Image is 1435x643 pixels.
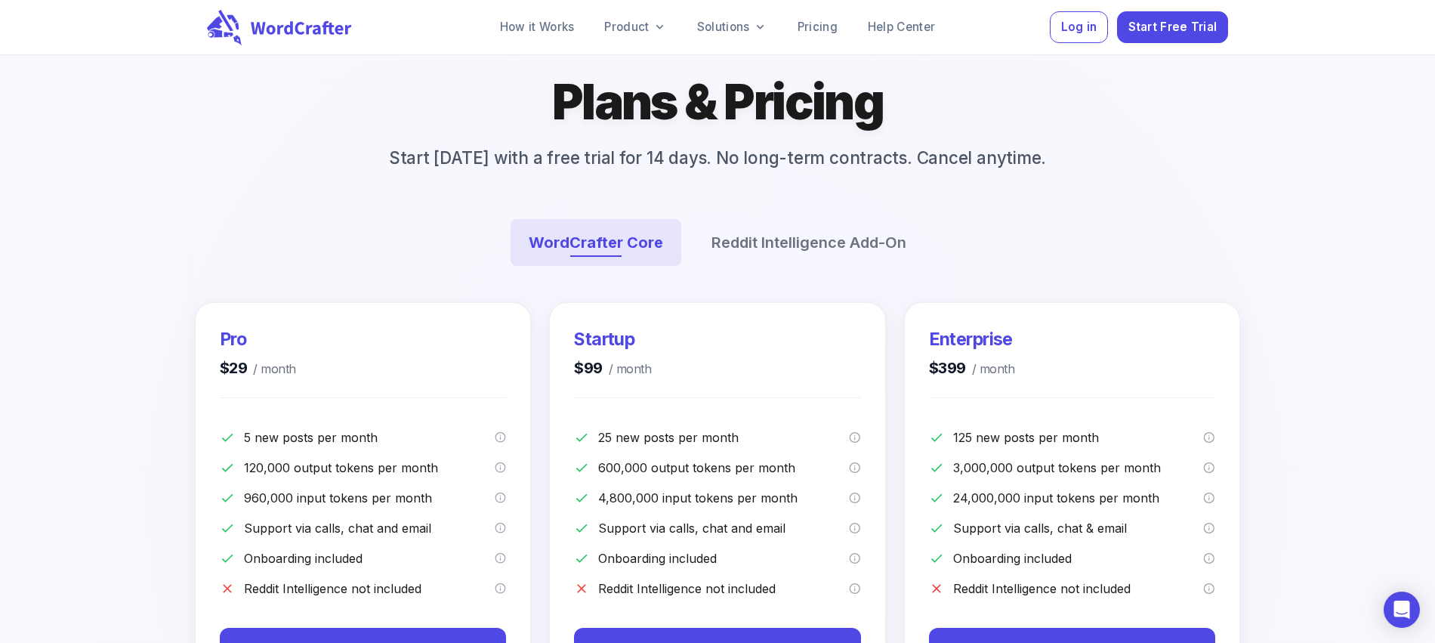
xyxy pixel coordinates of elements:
span: / month [247,359,295,379]
p: Support via calls, chat & email [953,519,1204,537]
svg: Output tokens are the words/characters the model generates in response to your instructions. You ... [849,462,861,474]
span: Log in [1061,17,1097,38]
button: Reddit Intelligence Add-On [693,219,924,266]
a: Pricing [785,12,850,42]
p: 960,000 input tokens per month [244,489,495,507]
svg: Input tokens are the words you provide to the AI model as instructions. You can think of tokens a... [495,492,507,504]
svg: Input tokens are the words you provide to the AI model as instructions. You can think of tokens a... [849,492,861,504]
p: 120,000 output tokens per month [244,459,495,477]
button: Log in [1050,11,1108,44]
svg: Output tokens are the words/characters the model generates in response to your instructions. You ... [1203,462,1215,474]
p: Reddit Intelligence not included [953,580,1204,598]
p: Start [DATE] with a free trial for 14 days. No long-term contracts. Cancel anytime. [365,145,1070,171]
p: 4,800,000 input tokens per month [598,489,849,507]
p: Reddit Intelligence not included [244,580,495,598]
svg: A post is a new piece of content, an imported content for optimization or a content brief. [849,431,861,444]
svg: A post is a new piece of content, an imported content for optimization or a content brief. [495,431,507,444]
svg: We offer a hands-on onboarding for the entire team for customers with the startup plan. Our struc... [849,552,861,564]
p: Support via calls, chat and email [244,519,495,537]
h3: Pro [220,327,296,351]
svg: Input tokens are the words you provide to the AI model as instructions. You can think of tokens a... [1203,492,1215,504]
svg: We offer a hands-on onboarding for the entire team for customers with the pro plan. Our structure... [495,552,507,564]
svg: We offer support via calls, chat and email to our customers with the enterprise plan [1203,522,1215,534]
div: Open Intercom Messenger [1384,592,1420,628]
svg: Reddit Intelligence is a premium add-on that must be purchased separately. It provides Reddit dat... [1203,583,1215,595]
svg: Reddit Intelligence is a premium add-on that must be purchased separately. It provides Reddit dat... [849,583,861,595]
a: Help Center [856,12,947,42]
h1: Plans & Pricing [552,70,884,133]
p: 600,000 output tokens per month [598,459,849,477]
p: 125 new posts per month [953,428,1204,447]
button: WordCrafter Core [511,219,681,266]
svg: Reddit Intelligence is a premium add-on that must be purchased separately. It provides Reddit dat... [495,583,507,595]
span: / month [966,359,1014,379]
svg: A post is a new piece of content, an imported content for optimization or a content brief. [1203,431,1215,444]
svg: We offer support via calls, chat and email to our customers with the startup plan [849,522,861,534]
h4: $29 [220,357,296,379]
p: 24,000,000 input tokens per month [953,489,1204,507]
h4: $99 [574,357,651,379]
p: Reddit Intelligence not included [598,580,849,598]
p: Onboarding included [598,549,849,567]
span: Start Free Trial [1128,17,1217,38]
button: Start Free Trial [1117,11,1228,44]
p: Onboarding included [953,549,1204,567]
p: 3,000,000 output tokens per month [953,459,1204,477]
a: Solutions [685,12,779,42]
a: Product [592,12,678,42]
h3: Startup [574,327,651,351]
span: / month [603,359,651,379]
h3: Enterprise [929,327,1014,351]
p: Onboarding included [244,549,495,567]
p: 5 new posts per month [244,428,495,447]
svg: We offer a hands-on onboarding for the entire team for customers with the startup plan. Our struc... [1203,552,1215,564]
a: How it Works [488,12,587,42]
svg: Output tokens are the words/characters the model generates in response to your instructions. You ... [495,462,507,474]
svg: We offer support via calls, chat and email to our customers with the pro plan [495,522,507,534]
h4: $399 [929,357,1014,379]
p: Support via calls, chat and email [598,519,849,537]
p: 25 new posts per month [598,428,849,447]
